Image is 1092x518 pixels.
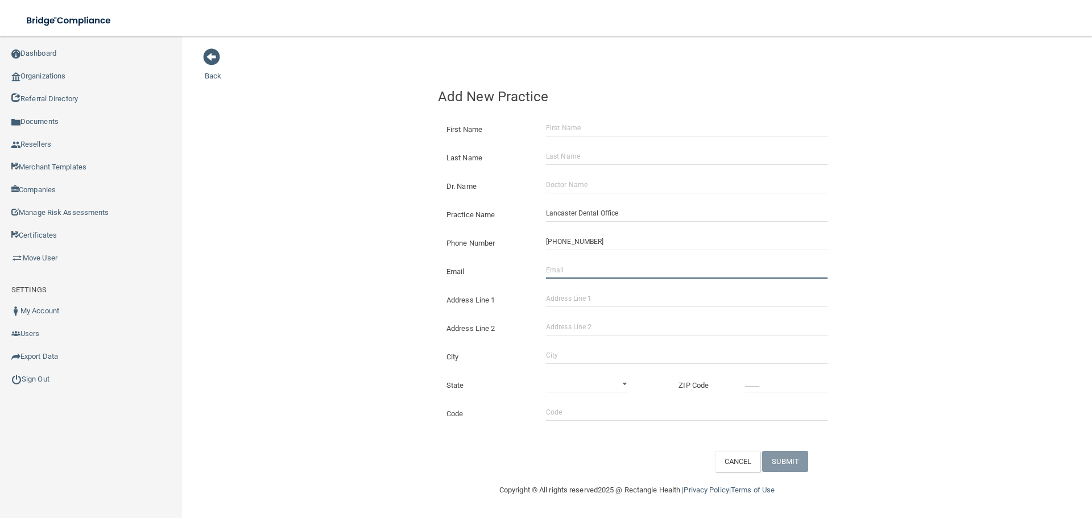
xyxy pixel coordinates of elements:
label: SETTINGS [11,283,47,297]
input: Practice Name [546,205,828,222]
a: Back [205,58,221,80]
img: ic_dashboard_dark.d01f4a41.png [11,49,20,59]
div: Copyright © All rights reserved 2025 @ Rectangle Health | | [429,472,845,508]
label: Address Line 1 [438,293,537,307]
input: (___) ___-____ [546,233,828,250]
img: icon-export.b9366987.png [11,352,20,361]
button: SUBMIT [762,451,808,472]
img: briefcase.64adab9b.png [11,252,23,264]
label: Address Line 2 [438,322,537,335]
img: icon-documents.8dae5593.png [11,118,20,127]
input: Address Line 2 [546,318,828,335]
label: ZIP Code [670,379,737,392]
input: Code [546,404,828,421]
img: bridge_compliance_login_screen.278c3ca4.svg [17,9,122,32]
img: organization-icon.f8decf85.png [11,72,20,81]
input: Last Name [546,148,828,165]
img: icon-users.e205127d.png [11,329,20,338]
label: Last Name [438,151,537,165]
a: Terms of Use [731,486,775,494]
label: State [438,379,537,392]
label: Phone Number [438,237,537,250]
input: First Name [546,119,828,136]
img: ic_reseller.de258add.png [11,140,20,150]
label: Practice Name [438,208,537,222]
input: City [546,347,828,364]
input: Email [546,262,828,279]
label: Code [438,407,537,421]
img: ic_power_dark.7ecde6b1.png [11,374,22,384]
label: City [438,350,537,364]
input: _____ [745,375,828,392]
a: Privacy Policy [684,486,729,494]
img: ic_user_dark.df1a06c3.png [11,306,20,316]
input: Address Line 1 [546,290,828,307]
label: Email [438,265,537,279]
button: CANCEL [715,451,761,472]
label: Dr. Name [438,180,537,193]
h4: Add New Practice [438,89,836,104]
input: Doctor Name [546,176,828,193]
label: First Name [438,123,537,136]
